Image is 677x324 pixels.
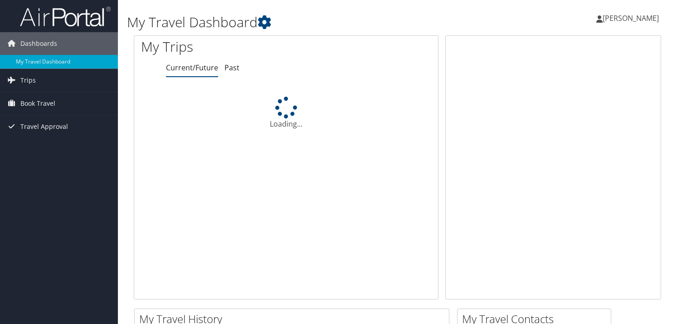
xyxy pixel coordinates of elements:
div: Loading... [134,97,438,129]
span: Book Travel [20,92,55,115]
a: [PERSON_NAME] [596,5,668,32]
img: airportal-logo.png [20,6,111,27]
span: Dashboards [20,32,57,55]
span: Trips [20,69,36,92]
span: Travel Approval [20,115,68,138]
h1: My Trips [141,37,305,56]
h1: My Travel Dashboard [127,13,487,32]
span: [PERSON_NAME] [603,13,659,23]
a: Current/Future [166,63,218,73]
a: Past [224,63,239,73]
